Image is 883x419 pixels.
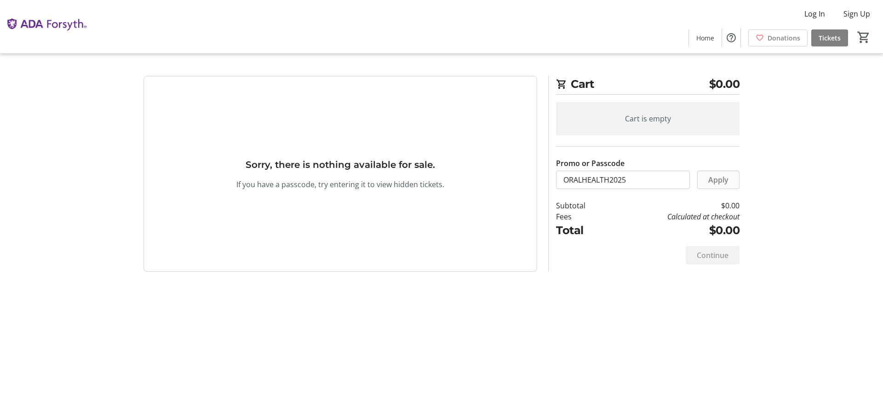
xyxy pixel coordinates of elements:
[811,29,848,46] a: Tickets
[556,211,609,222] td: Fees
[843,8,870,19] span: Sign Up
[708,174,728,185] span: Apply
[855,29,872,46] button: Cart
[556,222,609,239] td: Total
[797,6,832,21] button: Log In
[556,102,740,135] div: Cart is empty
[246,158,435,172] h3: Sorry, there is nothing available for sale.
[609,222,740,239] td: $0.00
[556,171,690,189] input: Enter promo or passcode
[836,6,877,21] button: Sign Up
[556,200,609,211] td: Subtotal
[697,171,740,189] button: Apply
[609,211,740,222] td: Calculated at checkout
[556,158,625,169] label: Promo or Passcode
[556,76,740,95] h2: Cart
[689,29,722,46] a: Home
[722,29,740,47] button: Help
[696,33,714,43] span: Home
[609,200,740,211] td: $0.00
[709,76,740,92] span: $0.00
[6,4,87,50] img: The ADA Forsyth Institute's Logo
[748,29,808,46] a: Donations
[804,8,825,19] span: Log In
[768,33,800,43] span: Donations
[819,33,841,43] span: Tickets
[236,179,444,190] p: If you have a passcode, try entering it to view hidden tickets.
